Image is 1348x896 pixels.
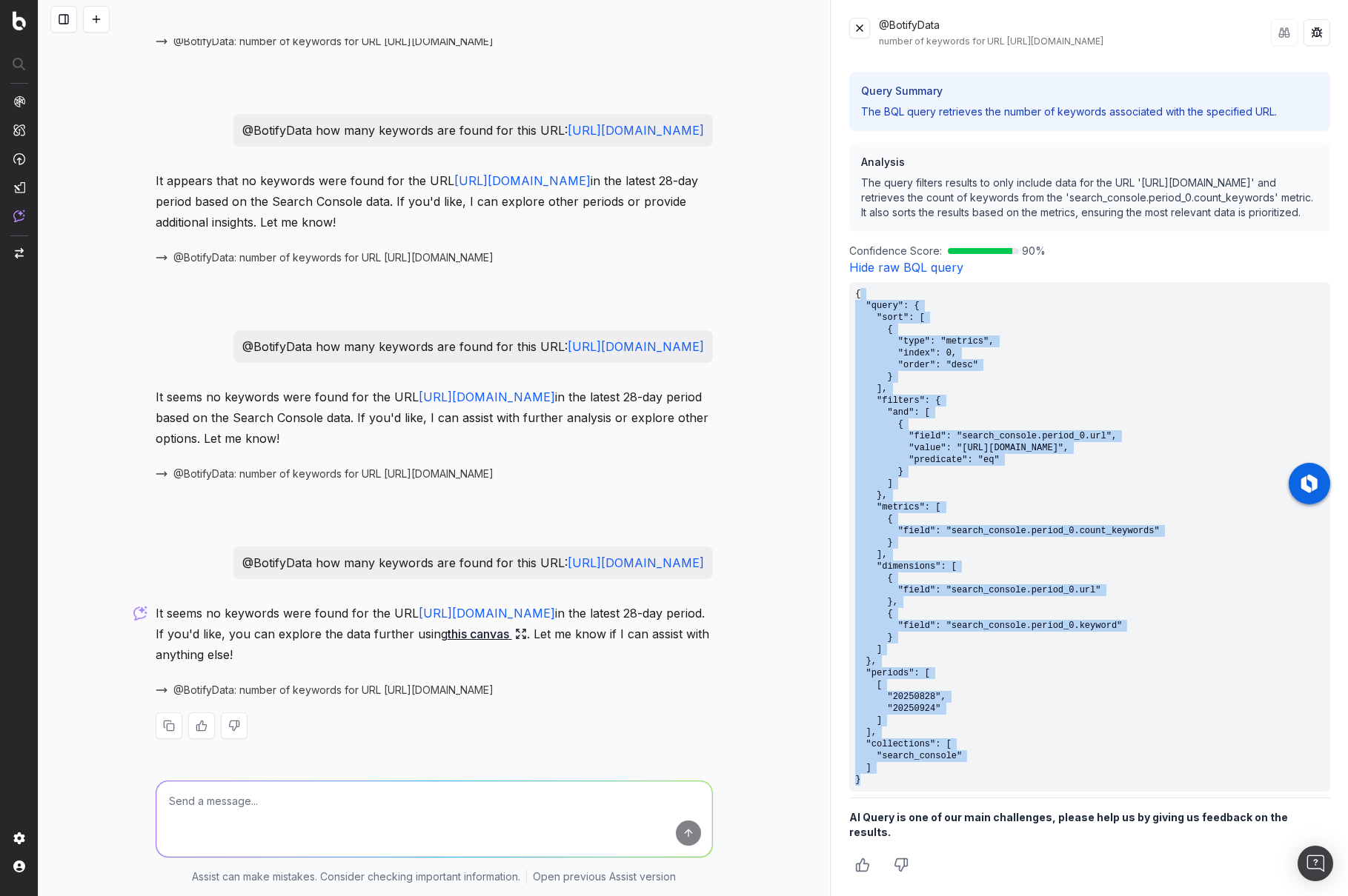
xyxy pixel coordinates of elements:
[849,852,876,878] button: Thumbs up
[13,153,25,165] img: Activation
[568,123,704,138] a: [URL][DOMAIN_NAME]
[568,555,704,570] a: [URL][DOMAIN_NAME]
[13,181,25,193] img: Studio
[849,260,963,275] a: Hide raw BQL query
[1298,846,1333,881] div: Open Intercom Messenger
[173,34,494,49] span: @BotifyData: number of keywords for URL [URL][DOMAIN_NAME]
[156,170,713,233] p: It appears that no keywords were found for the URL in the latest 28-day period based on the Searc...
[454,173,591,188] a: [URL][DOMAIN_NAME]
[133,606,147,621] img: Botify assist logo
[192,869,520,884] p: Assist can make mistakes. Consider checking important information.
[849,811,1288,838] b: AI Query is one of our main challenges, please help us by giving us feedback on the results.
[861,155,1318,170] h3: Analysis
[13,124,25,136] img: Intelligence
[173,467,494,481] span: @BotifyData: number of keywords for URL [URL][DOMAIN_NAME]
[879,18,1271,47] div: @BotifyData
[13,860,25,872] img: My account
[242,552,704,573] p: @BotifyData how many keywords are found for this URL:
[419,606,555,621] a: [URL][DOMAIN_NAME]
[173,683,494,698] span: @BotifyData: number of keywords for URL [URL][DOMAIN_NAME]
[156,250,511,265] button: @BotifyData: number of keywords for URL [URL][DOMAIN_NAME]
[568,339,704,354] a: [URL][DOMAIN_NAME]
[879,36,1271,47] div: number of keywords for URL [URL][DOMAIN_NAME]
[888,852,914,878] button: Thumbs down
[13,96,25,107] img: Analytics
[156,34,511,49] button: @BotifyData: number of keywords for URL [URL][DOMAIN_NAME]
[156,387,713,449] p: It seems no keywords were found for the URL in the latest 28-day period based on the Search Conso...
[419,390,555,404] a: [URL][DOMAIN_NAME]
[861,84,1318,98] h3: Query Summary
[156,467,511,481] button: @BotifyData: number of keywords for URL [URL][DOMAIN_NAME]
[448,623,527,644] a: this canvas
[849,244,942,258] span: Confidence Score:
[156,683,511,698] button: @BotifyData: number of keywords for URL [URL][DOMAIN_NAME]
[15,248,24,258] img: Switch project
[849,282,1330,792] pre: { "query": { "sort": [ { "type": "metrics", "index": 0, "order": "desc" } ], "filters": { "and": ...
[173,250,494,265] span: @BotifyData: number of keywords for URL [URL][DOMAIN_NAME]
[13,11,26,30] img: Botify logo
[242,120,704,141] p: @BotifyData how many keywords are found for this URL:
[861,175,1318,220] p: The query filters results to only include data for the URL '[URL][DOMAIN_NAME]' and retrieves the...
[13,210,25,222] img: Assist
[861,104,1318,119] p: The BQL query retrieves the number of keywords associated with the specified URL.
[533,869,676,884] a: Open previous Assist version
[13,832,25,844] img: Setting
[156,603,713,665] p: It seems no keywords were found for the URL in the latest 28-day period. If you'd like, you can e...
[242,336,704,357] p: @BotifyData how many keywords are found for this URL:
[1022,244,1046,258] span: 90 %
